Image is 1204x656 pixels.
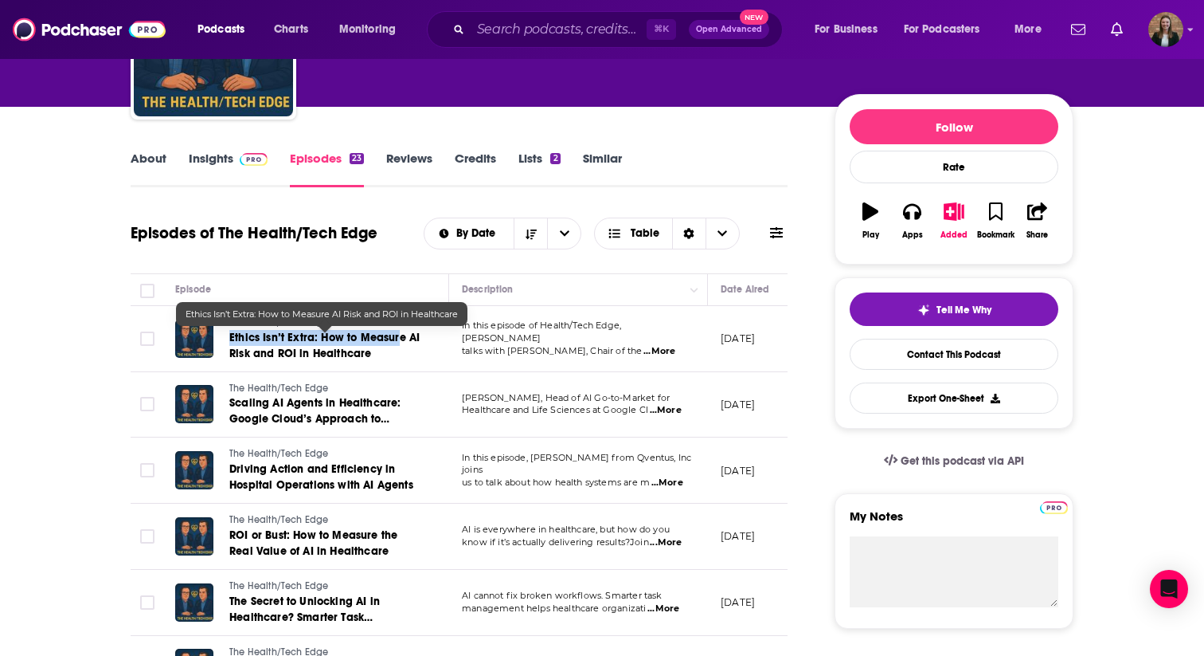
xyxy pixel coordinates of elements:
span: Open Advanced [696,26,762,33]
span: Driving Action and Efficiency in Hospital Operations with AI Agents [229,462,413,492]
a: ROI or Bust: How to Measure the Real Value of AI in Healthcare [229,528,420,560]
div: Search podcasts, credits, & more... [442,11,798,48]
button: Choose View [594,218,740,249]
span: Toggle select row [140,397,154,411]
a: Episodes23 [290,151,364,187]
span: Charts [274,18,308,41]
span: Ethics Isn’t Extra: How to Measure AI Risk and ROI in Healthcare [229,331,420,360]
div: Date Aired [721,280,769,299]
span: AI is everywhere in healthcare, but how do you [462,524,670,535]
span: The Health/Tech Edge [229,448,328,459]
span: The Health/Tech Edge [229,580,328,591]
button: Column Actions [685,281,704,300]
span: [PERSON_NAME], Head of AI Go-to-Market for [462,392,670,403]
button: tell me why sparkleTell Me Why [850,293,1058,326]
button: Show profile menu [1148,12,1183,47]
button: Apps [891,192,932,249]
span: Toggle select row [140,332,154,346]
img: Podchaser Pro [1040,501,1068,514]
button: open menu [424,228,514,239]
span: Scaling AI Agents in Healthcare: Google Cloud’s Approach to Responsible Innovation [229,396,401,442]
span: talks with [PERSON_NAME], Chair of the [462,345,643,356]
button: open menu [893,17,1003,42]
button: Share [1017,192,1058,249]
a: The Health/Tech Edge [229,447,420,462]
span: Ethics Isn’t Extra: How to Measure AI Risk and ROI in Healthcare [186,308,458,320]
a: The Health/Tech Edge [229,513,420,528]
a: Charts [264,17,318,42]
span: The Health/Tech Edge [229,514,328,525]
p: [DATE] [721,464,755,477]
div: Share [1026,230,1048,240]
a: About [131,151,166,187]
span: Toggle select row [140,463,154,477]
a: Reviews [386,151,432,187]
div: 2 [550,153,560,164]
button: open menu [186,17,265,42]
span: Toggle select row [140,529,154,544]
span: ...More [643,345,675,358]
a: Show notifications dropdown [1104,16,1129,43]
a: Ethics Isn’t Extra: How to Measure AI Risk and ROI in Healthcare [229,330,420,362]
div: Episode [175,280,211,299]
span: management helps healthcare organizati [462,603,647,614]
span: ...More [650,536,682,549]
span: Podcasts [197,18,244,41]
button: Play [850,192,891,249]
button: Export One-Sheet [850,383,1058,414]
button: Sort Direction [514,218,547,249]
span: The Health/Tech Edge [229,383,328,394]
a: The Secret to Unlocking AI in Healthcare? Smarter Task Management [229,594,420,626]
span: Table [631,228,659,239]
span: Logged in as k_burns [1148,12,1183,47]
a: The Health/Tech Edge [229,579,420,594]
button: open menu [1003,17,1061,42]
span: More [1014,18,1042,41]
span: The Health/Tech Edge [229,316,328,328]
h2: Choose List sort [424,218,582,249]
label: My Notes [850,509,1058,536]
span: For Podcasters [904,18,980,41]
div: Description [462,280,513,299]
span: Get this podcast via API [901,454,1024,468]
span: us to talk about how health systems are m [462,477,650,488]
div: Open Intercom Messenger [1150,570,1188,608]
a: Similar [583,151,622,187]
div: Rate [850,151,1058,183]
a: The Health/Tech Edge [229,382,420,396]
span: ⌘ K [647,19,676,40]
button: Added [933,192,975,249]
img: User Profile [1148,12,1183,47]
a: Credits [455,151,496,187]
span: In this episode, [PERSON_NAME] from Qventus, Inc joins [462,452,691,476]
a: Contact This Podcast [850,339,1058,370]
button: Bookmark [975,192,1016,249]
span: Tell Me Why [936,304,991,316]
h1: Episodes of The Health/Tech Edge [131,223,377,243]
span: For Business [815,18,878,41]
div: 23 [350,153,364,164]
span: New [740,10,768,25]
a: Get this podcast via API [871,442,1037,481]
p: [DATE] [721,332,755,345]
span: The Secret to Unlocking AI in Healthcare? Smarter Task Management [229,595,380,640]
div: Play [862,230,879,240]
div: Sort Direction [672,218,706,249]
span: Toggle select row [140,595,154,610]
img: Podchaser - Follow, Share and Rate Podcasts [13,14,166,45]
p: [DATE] [721,398,755,411]
span: ROI or Bust: How to Measure the Real Value of AI in Healthcare [229,528,397,558]
span: Healthcare and Life Sciences at Google Cl [462,404,648,415]
button: open menu [328,17,416,42]
button: Follow [850,109,1058,144]
img: tell me why sparkle [917,304,930,316]
button: open menu [803,17,897,42]
span: Monitoring [339,18,396,41]
a: Lists2 [518,151,560,187]
img: Podchaser Pro [240,153,268,166]
a: Pro website [1040,499,1068,514]
a: InsightsPodchaser Pro [189,151,268,187]
a: Show notifications dropdown [1065,16,1092,43]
